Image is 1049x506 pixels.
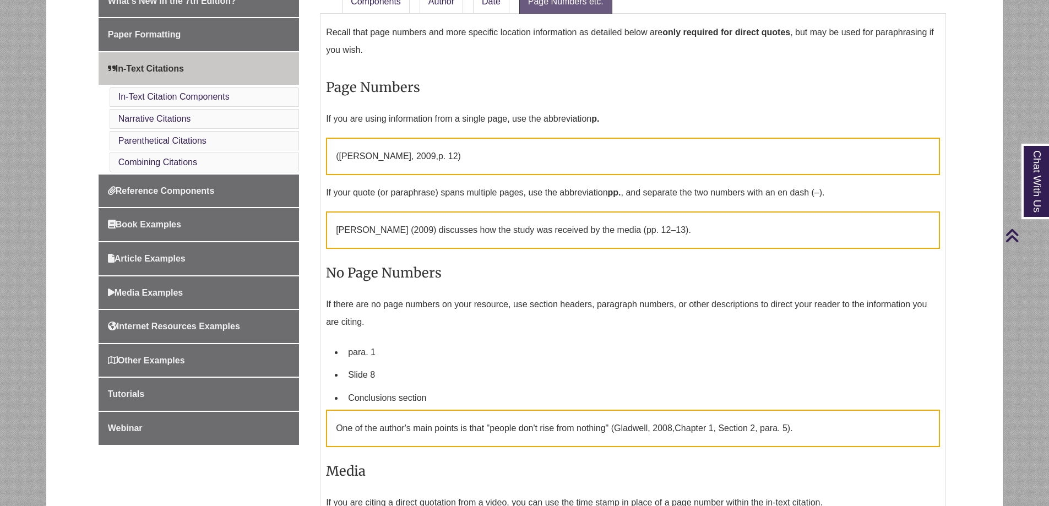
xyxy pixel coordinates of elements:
[108,356,185,365] span: Other Examples
[99,344,299,377] a: Other Examples
[326,106,940,132] p: If you are using information from a single page, use the abbreviation
[326,410,940,447] p: One of the author's main points is that "people don't rise from nothing" (Gladwell, 2008, ).
[646,225,686,235] span: pp. 12–13
[326,74,940,100] h3: Page Numbers
[99,412,299,445] a: Webinar
[118,92,230,101] a: In-Text Citation Components
[344,363,940,387] li: Slide 8
[99,175,299,208] a: Reference Components
[108,254,186,263] span: Article Examples
[99,378,299,411] a: Tutorials
[344,387,940,410] li: Conclusions section
[99,208,299,241] a: Book Examples
[326,291,940,335] p: If there are no page numbers on your resource, use section headers, paragraph numbers, or other d...
[99,276,299,309] a: Media Examples
[608,188,621,197] strong: pp.
[118,136,206,145] a: Parenthetical Citations
[591,114,599,123] strong: p.
[344,341,940,364] li: para. 1
[99,310,299,343] a: Internet Resources Examples
[118,114,191,123] a: Narrative Citations
[99,242,299,275] a: Article Examples
[1005,228,1046,243] a: Back to Top
[99,52,299,85] a: In-Text Citations
[108,220,181,229] span: Book Examples
[326,260,940,286] h3: No Page Numbers
[108,288,183,297] span: Media Examples
[438,151,458,161] span: p. 12
[326,19,940,63] p: Recall that page numbers and more specific location information as detailed below are , but may b...
[326,211,940,249] p: [PERSON_NAME] (2009) discusses how the study was received by the media ( ).
[108,64,184,73] span: In-Text Citations
[108,423,143,433] span: Webinar
[108,186,215,195] span: Reference Components
[108,30,181,39] span: Paper Formatting
[118,157,197,167] a: Combining Citations
[675,423,787,433] span: Chapter 1, Section 2, para. 5
[326,458,940,484] h3: Media
[326,179,940,206] p: If your quote (or paraphrase) spans multiple pages, use the abbreviation , and separate the two n...
[326,138,940,175] p: ([PERSON_NAME], 2009, )
[108,322,240,331] span: Internet Resources Examples
[99,18,299,51] a: Paper Formatting
[108,389,144,399] span: Tutorials
[662,28,790,37] strong: only required for direct quotes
